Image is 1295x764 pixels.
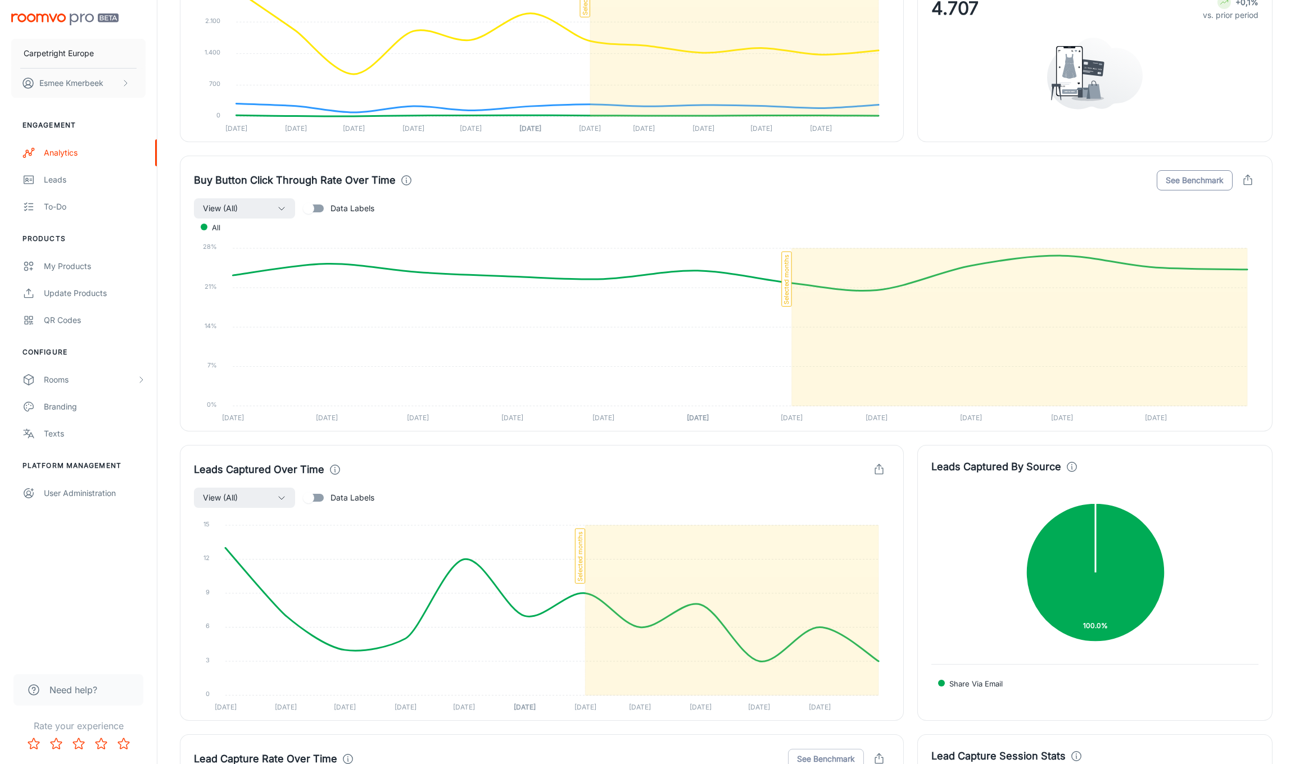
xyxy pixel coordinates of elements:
[222,413,244,422] tspan: [DATE]
[216,111,220,119] tspan: 0
[629,703,651,711] tspan: [DATE]
[1145,413,1167,422] tspan: [DATE]
[501,413,523,422] tspan: [DATE]
[112,733,135,755] button: Rate 5 star
[24,47,94,60] p: Carpetright Europe
[11,39,146,68] button: Carpetright Europe
[209,80,220,88] tspan: 700
[90,733,112,755] button: Rate 4 star
[44,401,146,413] div: Branding
[44,428,146,440] div: Texts
[687,413,709,422] tspan: [DATE]
[810,124,832,133] tspan: [DATE]
[519,124,541,133] tspan: [DATE]
[44,487,146,499] div: User Administration
[44,314,146,326] div: QR Codes
[809,703,831,711] tspan: [DATE]
[206,588,210,596] tspan: 9
[330,202,374,215] span: Data Labels
[203,243,217,251] tspan: 28%
[316,413,338,422] tspan: [DATE]
[275,703,297,711] tspan: [DATE]
[206,656,210,664] tspan: 3
[203,520,210,528] tspan: 15
[194,172,396,188] h4: Buy Button Click Through Rate Over Time
[44,201,146,213] div: To-do
[39,77,103,89] p: Esmee Kmerbeek
[453,703,475,711] tspan: [DATE]
[941,679,1003,689] span: Share via Email
[343,124,365,133] tspan: [DATE]
[205,48,220,56] tspan: 1.400
[67,733,90,755] button: Rate 3 star
[692,124,714,133] tspan: [DATE]
[194,198,295,219] button: View (All)
[407,413,429,422] tspan: [DATE]
[1157,170,1233,190] button: See Benchmark
[49,683,97,697] span: Need help?
[285,124,307,133] tspan: [DATE]
[781,413,803,422] tspan: [DATE]
[460,124,482,133] tspan: [DATE]
[592,413,614,422] tspan: [DATE]
[205,283,217,290] tspan: 21%
[931,459,1061,475] h4: Leads Captured By Source
[748,703,770,711] tspan: [DATE]
[206,690,210,698] tspan: 0
[750,124,772,133] tspan: [DATE]
[395,703,416,711] tspan: [DATE]
[203,202,238,215] span: View (All)
[1203,9,1258,21] p: vs. prior period
[207,401,217,408] tspan: 0%
[514,703,536,711] tspan: [DATE]
[866,413,888,422] tspan: [DATE]
[194,488,295,508] button: View (All)
[194,462,324,477] h4: Leads Captured Over Time
[44,174,146,186] div: Leads
[205,322,217,330] tspan: 14%
[205,17,220,25] tspan: 2.100
[207,361,217,369] tspan: 7%
[11,69,146,98] button: Esmee Kmerbeek
[203,491,238,504] span: View (All)
[1047,38,1143,110] img: shopping.svg
[44,287,146,299] div: Update Products
[402,124,424,133] tspan: [DATE]
[203,554,210,562] tspan: 12
[334,703,356,711] tspan: [DATE]
[215,703,237,711] tspan: [DATE]
[330,492,374,504] span: Data Labels
[225,124,247,133] tspan: [DATE]
[574,703,596,711] tspan: [DATE]
[960,413,982,422] tspan: [DATE]
[44,147,146,159] div: Analytics
[690,703,712,711] tspan: [DATE]
[206,622,210,630] tspan: 6
[44,374,137,386] div: Rooms
[45,733,67,755] button: Rate 2 star
[1051,413,1073,422] tspan: [DATE]
[44,260,146,272] div: My Products
[9,719,148,733] p: Rate your experience
[203,222,220,233] span: All
[579,124,601,133] tspan: [DATE]
[931,748,1066,764] h4: Lead Capture Session Stats
[633,124,655,133] tspan: [DATE]
[22,733,45,755] button: Rate 1 star
[11,13,119,25] img: Roomvo PRO Beta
